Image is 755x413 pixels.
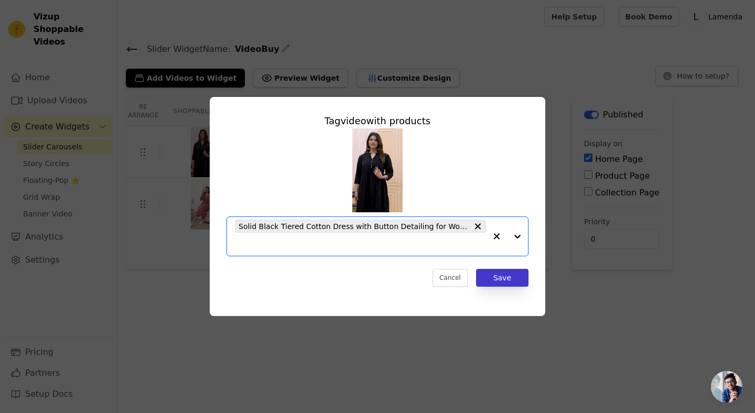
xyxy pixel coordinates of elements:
[226,114,528,128] div: Tag video with products
[711,371,742,403] div: Open chat
[433,269,468,287] button: Cancel
[476,269,528,287] button: Save
[239,220,468,232] span: Solid Black Tiered Cotton Dress with Button Detailing for Women | Elegant Knee-Length Outfit – La...
[352,128,403,212] img: reel-preview-0fs4gq-pc.myshopify.com-3702674178846334525_68169121150.jpeg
